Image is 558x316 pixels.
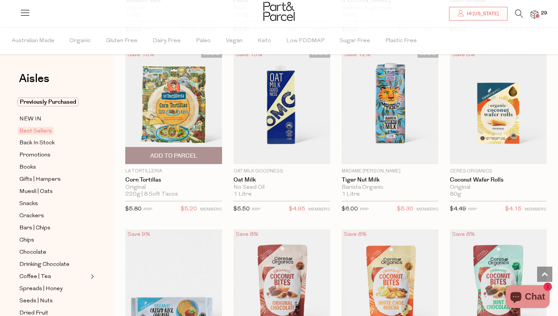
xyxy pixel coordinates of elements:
span: Previously Purchased [17,98,79,106]
p: Ceres Organics [450,168,547,175]
span: Best Sellers [17,127,54,135]
span: Organic [69,28,91,54]
a: Best Sellers [19,126,88,136]
small: RRP [252,207,260,212]
span: Seeds | Nuts [19,297,53,306]
div: Barista Organic [342,184,438,191]
small: RRP [143,207,152,212]
img: Corn Tortillas [125,50,222,164]
span: Australian Made [12,28,54,54]
div: Save 8% [342,229,369,240]
span: Books [19,163,36,172]
span: Keto [258,28,271,54]
img: Coconut Wafer Rolls [450,50,547,164]
a: Seeds | Nuts [19,296,88,306]
a: Bars | Chips [19,223,88,233]
span: Chips [19,236,34,245]
a: Coffee | Tea [19,272,88,281]
div: Save 10% [125,50,156,60]
a: Aisles [19,73,49,92]
a: Hi [US_STATE] [449,7,508,21]
small: MEMBERS [416,207,438,212]
p: Madame [PERSON_NAME] [342,168,438,175]
span: Plastic Free [385,28,417,54]
span: $4.49 [450,206,466,212]
span: $4.95 [289,204,305,214]
small: MEMBERS [308,207,330,212]
span: Vegan [226,28,243,54]
span: $5.50 [233,206,250,212]
span: Muesli | Oats [19,187,53,196]
a: Tiger Nut Milk [342,177,438,183]
img: Tiger Nut Milk [342,50,438,164]
a: Corn Tortillas [125,177,222,183]
a: Promotions [19,150,88,160]
span: $4.15 [505,204,522,214]
a: Snacks [19,199,88,209]
a: Oat Milk [233,177,330,183]
a: Drinking Chocolate [19,260,88,269]
a: 29 [531,10,538,18]
a: Spreads | Honey [19,284,88,294]
span: Coffee | Tea [19,272,51,281]
a: NEW IN [19,114,88,124]
div: No Seed Oil [233,184,330,191]
a: Crackers [19,211,88,221]
div: Save 8% [450,50,477,60]
span: Hi [US_STATE] [465,11,499,17]
small: MEMBERS [525,207,547,212]
span: Promotions [19,151,50,160]
a: Books [19,163,88,172]
span: Crackers [19,212,44,221]
a: Coconut Wafer Rolls [450,177,547,183]
span: Sugar Free [340,28,370,54]
div: Original [125,184,222,191]
span: Paleo [196,28,211,54]
span: Snacks [19,199,38,209]
a: Chips [19,235,88,245]
p: Oat Milk Goodness [233,168,330,175]
span: Gifts | Hampers [19,175,61,184]
span: $6.00 [342,206,358,212]
div: Save 8% [450,229,477,240]
div: Save 9% [125,229,153,240]
span: Bars | Chips [19,224,50,233]
inbox-online-store-chat: Shopify online store chat [503,285,552,310]
span: Aisles [19,70,49,87]
span: Back In Stock [19,139,55,148]
span: $5.80 [125,206,142,212]
img: Part&Parcel [263,2,295,21]
span: Dairy Free [153,28,181,54]
button: Expand/Collapse Coffee | Tea [89,272,94,281]
span: 29 [539,10,549,17]
a: Muesli | Oats [19,187,88,196]
span: Gluten Free [106,28,137,54]
div: Save 8% [233,229,261,240]
span: 1 Litre [342,191,360,198]
a: Back In Stock [19,138,88,148]
span: Drinking Chocolate [19,260,69,269]
img: Oat Milk [233,50,330,164]
span: 1 Litre [233,191,252,198]
button: Add To Parcel [125,147,222,164]
small: RRP [360,207,369,212]
span: 80g [450,191,461,198]
span: Add To Parcel [150,152,197,160]
span: Chocolate [19,248,46,257]
span: Low FODMAP [286,28,325,54]
a: Gifts | Hampers [19,175,88,184]
div: Original [450,184,547,191]
a: Previously Purchased [19,98,88,107]
a: Chocolate [19,248,88,257]
span: 220g | 8 Soft Tacos [125,191,178,198]
small: RRP [468,207,477,212]
p: La Tortilleria [125,168,222,175]
span: NEW IN [19,115,41,124]
span: $5.20 [181,204,197,214]
small: MEMBERS [200,207,222,212]
div: Save 10% [233,50,265,60]
span: $5.30 [397,204,413,214]
div: Save 12% [342,50,373,60]
span: Spreads | Honey [19,284,63,294]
